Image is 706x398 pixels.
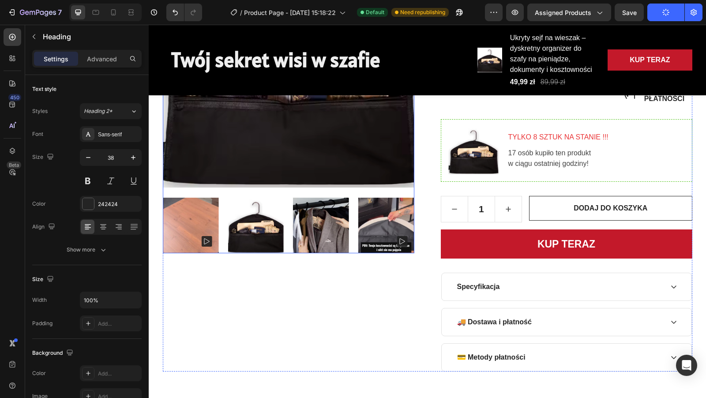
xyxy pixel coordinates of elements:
[32,296,47,304] div: Width
[319,172,347,197] input: quantity
[8,94,21,101] div: 450
[481,30,521,41] div: KUP TERAZ
[98,370,139,378] div: Add...
[240,8,242,17] span: /
[360,107,535,118] p: TYLKO 8 SZTUK NA STANIE !!!
[87,54,117,64] p: Advanced
[400,8,445,16] span: Need republishing
[308,292,383,303] p: 🚚 Dostawa i płatność
[80,103,142,119] button: Heading 2*
[4,4,66,21] button: 7
[615,4,644,21] button: Save
[7,161,21,169] div: Beta
[32,130,43,138] div: Font
[459,25,543,46] button: KUP TERAZ
[98,131,139,139] div: Sans-serif
[149,25,706,398] iframe: Design area
[43,31,138,42] p: Heading
[32,151,56,163] div: Size
[308,257,351,267] p: Specyfikacja
[32,347,75,359] div: Background
[32,319,53,327] div: Padding
[32,200,46,208] div: Color
[535,8,591,17] span: Assigned Products
[166,4,202,21] div: Undo/Redo
[425,178,499,189] div: DODAJ DO KOSZYKA
[391,51,417,64] div: 89,99 zł
[308,327,377,338] p: 💳 Metody płatności
[360,123,535,144] p: 17 osób kupiło ten produkt w ciągu ostatniej godziny!
[44,54,68,64] p: Settings
[80,292,141,308] input: Auto
[389,212,447,227] p: KUP TERAZ
[527,4,611,21] button: Assigned Products
[292,205,544,234] button: <p>KUP TERAZ</p>
[300,102,350,150] img: Alt Image
[293,172,319,197] button: decrement
[32,221,57,233] div: Align
[32,85,56,93] div: Text style
[366,8,384,16] span: Default
[98,320,139,328] div: Add...
[32,274,56,285] div: Size
[361,51,387,64] div: 49,99 zł
[380,171,543,196] button: DODAJ DO KOSZYKA
[32,369,46,377] div: Color
[346,172,373,197] button: increment
[676,355,697,376] div: Open Intercom Messenger
[32,242,142,258] button: Show more
[58,7,62,18] p: 7
[67,245,108,254] div: Show more
[84,107,113,115] span: Heading 2*
[98,200,139,208] div: 242424
[244,8,336,17] span: Product Page - [DATE] 15:18:22
[32,107,48,115] div: Styles
[622,9,637,16] span: Save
